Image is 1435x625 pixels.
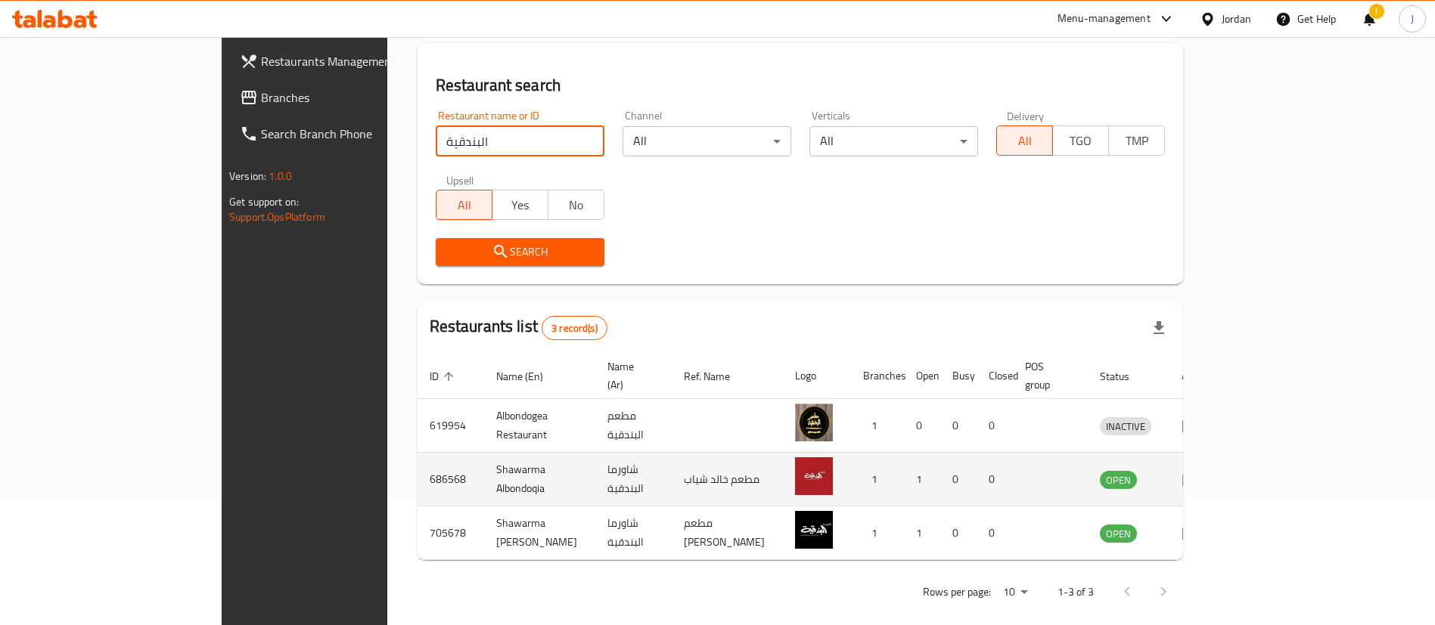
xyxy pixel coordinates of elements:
img: Albondogea Restaurant [795,404,833,441]
span: ID [430,367,458,385]
span: OPEN [1100,525,1137,543]
td: 0 [940,399,977,453]
span: Search [448,243,592,261]
img: Shawarma Al Bondoqia [795,511,833,549]
th: Open [904,353,940,399]
button: Search [436,238,604,266]
span: Status [1100,367,1149,385]
input: Search for restaurant name or ID.. [436,126,604,156]
div: OPEN [1100,524,1137,543]
p: 1-3 of 3 [1058,583,1094,602]
div: Export file [1141,310,1177,346]
div: Menu [1182,416,1210,435]
div: Jordan [1222,11,1251,27]
td: مطعم [PERSON_NAME] [672,506,783,560]
div: INACTIVE [1100,417,1151,435]
td: 0 [977,399,1013,453]
td: Albondogea Restaurant [484,399,595,453]
td: Shawarma Albondoqia [484,453,595,506]
h2: Restaurant search [436,74,1165,97]
span: No [554,194,598,216]
span: TMP [1115,130,1159,152]
td: 1 [851,453,904,506]
span: All [443,194,486,216]
a: Restaurants Management [228,43,461,79]
td: 1 [851,506,904,560]
span: Branches [261,88,449,107]
span: Get support on: [229,192,299,212]
th: Action [1169,353,1222,399]
td: Shawarma [PERSON_NAME] [484,506,595,560]
button: TMP [1108,125,1165,156]
td: 0 [977,453,1013,506]
th: Logo [783,353,851,399]
div: Menu [1182,470,1210,488]
button: No [548,190,604,220]
span: Version: [229,166,266,186]
button: All [996,125,1053,156]
span: 1.0.0 [269,166,292,186]
td: مطعم البندقية [595,399,672,453]
span: TGO [1059,130,1103,152]
button: TGO [1052,125,1109,156]
td: 1 [904,506,940,560]
button: Yes [492,190,548,220]
label: Upsell [446,175,474,185]
td: شاورما البندقية [595,453,672,506]
td: 0 [904,399,940,453]
span: Ref. Name [684,367,750,385]
h2: Restaurants list [430,315,607,340]
div: All [809,126,978,156]
table: enhanced table [418,353,1222,560]
div: All [623,126,791,156]
span: J [1411,11,1414,27]
span: Restaurants Management [261,52,449,70]
th: Closed [977,353,1013,399]
td: شاورما البندقية [595,506,672,560]
a: Support.OpsPlatform [229,207,325,227]
span: Yes [499,194,542,216]
div: Rows per page: [997,581,1033,604]
a: Search Branch Phone [228,116,461,152]
span: POS group [1025,357,1070,394]
td: 0 [940,453,977,506]
th: Busy [940,353,977,399]
div: OPEN [1100,471,1137,489]
button: All [436,190,492,220]
th: Branches [851,353,904,399]
span: Name (En) [496,367,563,385]
td: 1 [904,453,940,506]
span: Search Branch Phone [261,125,449,143]
span: 3 record(s) [542,321,607,336]
span: Name (Ar) [607,357,654,394]
img: Shawarma Albondoqia [795,457,833,495]
td: 1 [851,399,904,453]
span: OPEN [1100,472,1137,489]
span: INACTIVE [1100,418,1151,435]
td: 0 [977,506,1013,560]
label: Delivery [1007,110,1045,121]
div: Menu-management [1058,10,1151,28]
p: Rows per page: [923,583,991,602]
td: مطعم خالد شياب [672,453,783,506]
a: Branches [228,79,461,116]
div: Menu [1182,524,1210,542]
td: 0 [940,506,977,560]
div: Total records count [542,316,607,340]
span: All [1003,130,1047,152]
